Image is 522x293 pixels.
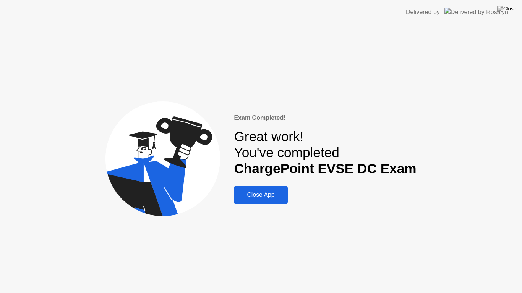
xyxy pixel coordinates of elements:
div: Great work! You've completed [234,129,416,177]
div: Exam Completed! [234,113,416,122]
img: Delivered by Rosalyn [444,8,508,16]
b: ChargePoint EVSE DC Exam [234,161,416,176]
button: Close App [234,186,287,204]
div: Delivered by [406,8,440,17]
img: Close [497,6,516,12]
div: Close App [236,192,285,198]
